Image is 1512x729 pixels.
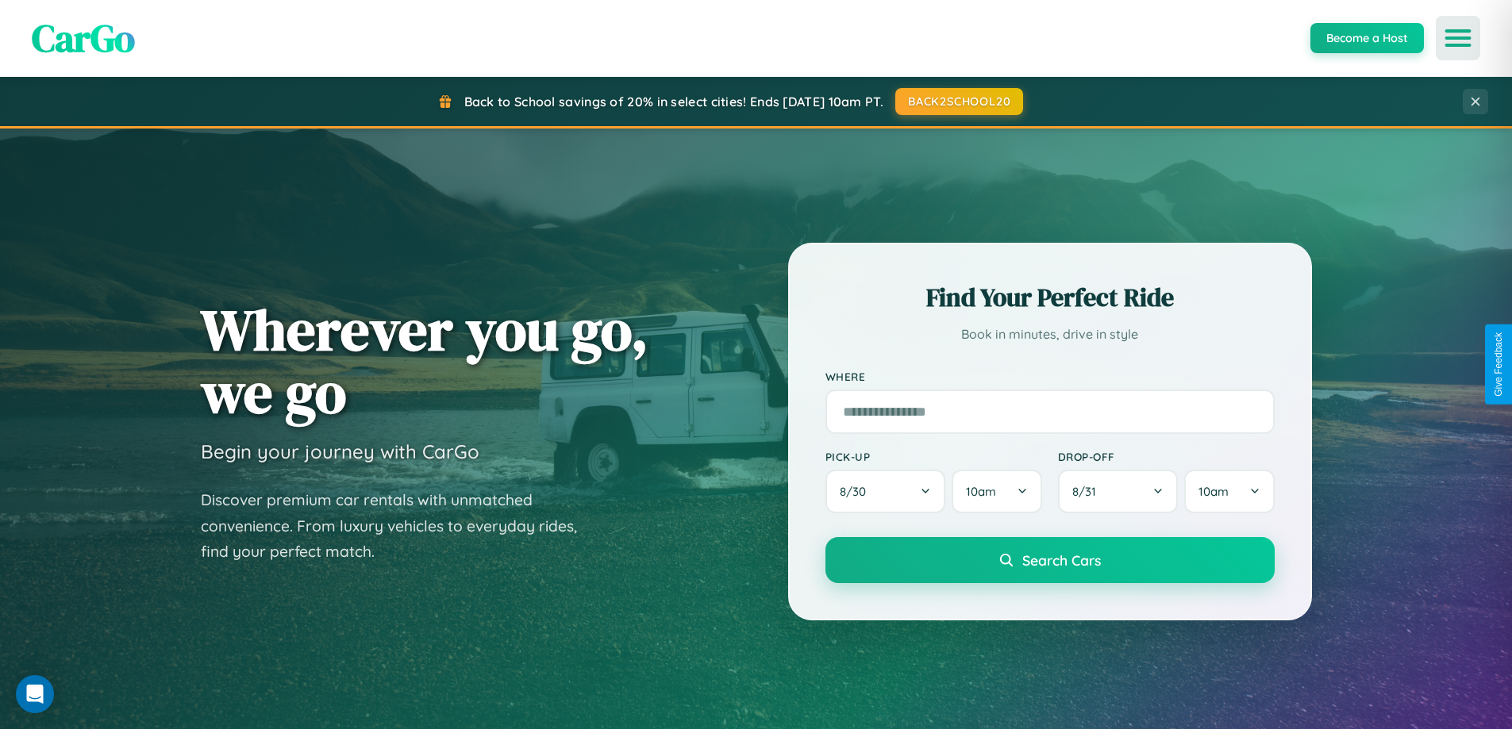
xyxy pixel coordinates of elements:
button: Become a Host [1310,23,1424,53]
div: Open Intercom Messenger [16,675,54,713]
h2: Find Your Perfect Ride [825,280,1275,315]
span: Back to School savings of 20% in select cities! Ends [DATE] 10am PT. [464,94,883,109]
button: BACK2SCHOOL20 [895,88,1023,115]
span: 10am [966,484,996,499]
span: 8 / 31 [1072,484,1104,499]
label: Pick-up [825,450,1042,463]
label: Where [825,370,1275,383]
button: Search Cars [825,537,1275,583]
button: 8/31 [1058,470,1179,513]
h3: Begin your journey with CarGo [201,439,479,463]
button: Open menu [1436,16,1480,60]
div: Give Feedback [1493,332,1504,397]
button: 10am [952,470,1041,513]
p: Discover premium car rentals with unmatched convenience. From luxury vehicles to everyday rides, ... [201,487,598,565]
button: 10am [1184,470,1274,513]
label: Drop-off [1058,450,1275,463]
p: Book in minutes, drive in style [825,323,1275,346]
span: Search Cars [1022,551,1101,569]
span: CarGo [32,12,135,64]
button: 8/30 [825,470,946,513]
span: 8 / 30 [840,484,874,499]
h1: Wherever you go, we go [201,298,648,424]
span: 10am [1198,484,1229,499]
